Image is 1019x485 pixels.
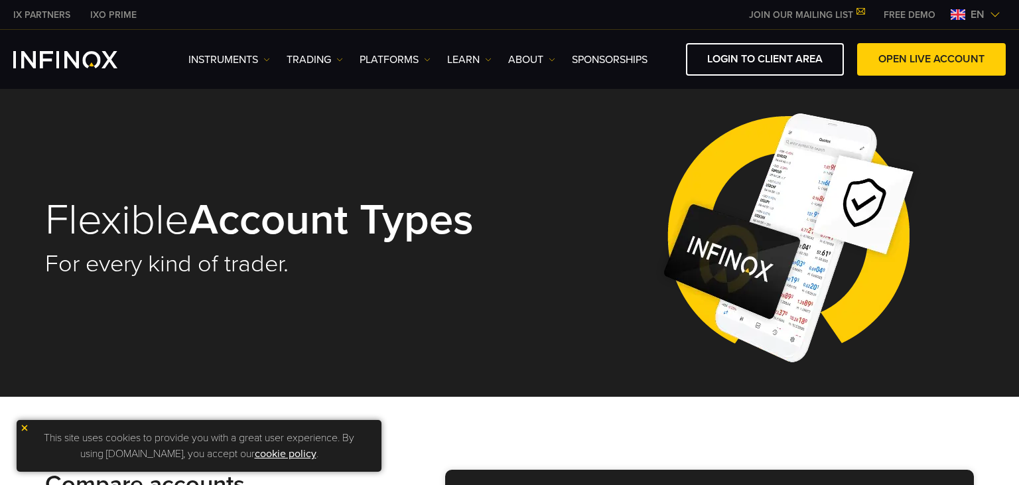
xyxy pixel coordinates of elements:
p: This site uses cookies to provide you with a great user experience. By using [DOMAIN_NAME], you a... [23,427,375,465]
a: LOGIN TO CLIENT AREA [686,43,844,76]
a: ABOUT [508,52,555,68]
a: cookie policy [255,447,316,460]
a: PLATFORMS [360,52,431,68]
a: INFINOX [3,8,80,22]
span: en [965,7,990,23]
a: SPONSORSHIPS [572,52,647,68]
a: INFINOX Logo [13,51,149,68]
a: TRADING [287,52,343,68]
a: Learn [447,52,492,68]
strong: Account Types [189,194,474,246]
a: INFINOX MENU [874,8,945,22]
a: Instruments [188,52,270,68]
a: INFINOX [80,8,147,22]
img: yellow close icon [20,423,29,433]
h2: For every kind of trader. [45,249,491,279]
a: JOIN OUR MAILING LIST [739,9,874,21]
a: OPEN LIVE ACCOUNT [857,43,1006,76]
h1: Flexible [45,198,491,243]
